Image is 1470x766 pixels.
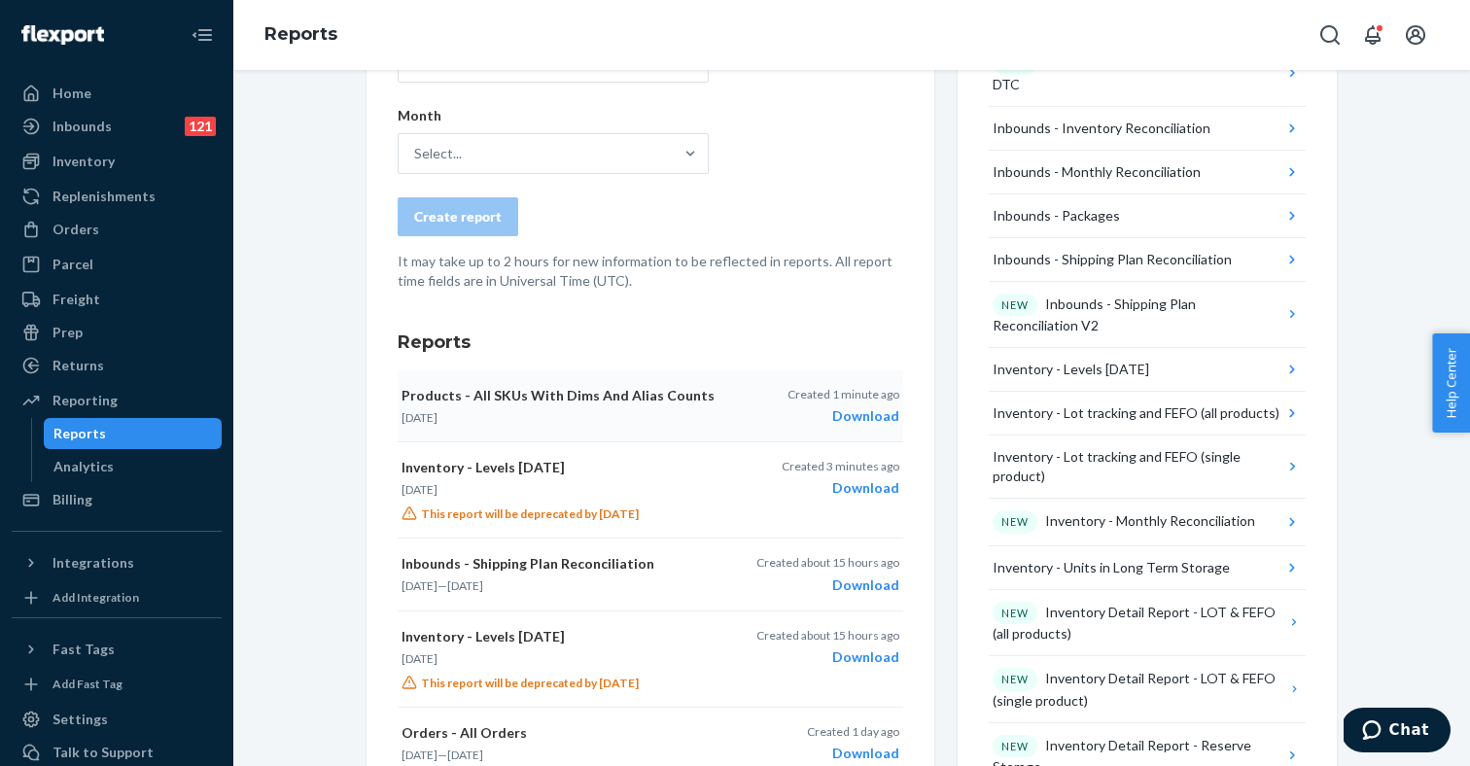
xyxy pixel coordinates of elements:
[989,40,1306,107] button: NEWHourly Inventory Levels Report - RS & DTC
[993,360,1149,379] div: Inventory - Levels [DATE]
[993,447,1282,486] div: Inventory - Lot tracking and FEFO (single product)
[989,348,1306,392] button: Inventory - Levels [DATE]
[52,391,118,410] div: Reporting
[989,151,1306,194] button: Inbounds - Monthly Reconciliation
[1001,297,1029,313] p: NEW
[993,250,1232,269] div: Inbounds - Shipping Plan Reconciliation
[402,458,730,477] p: Inventory - Levels [DATE]
[12,284,222,315] a: Freight
[756,627,899,644] p: Created about 15 hours ago
[447,748,483,762] time: [DATE]
[12,249,222,280] a: Parcel
[52,676,122,692] div: Add Fast Tag
[12,547,222,578] button: Integrations
[402,482,437,497] time: [DATE]
[52,589,139,606] div: Add Integration
[21,25,104,45] img: Flexport logo
[807,744,899,763] div: Download
[12,214,222,245] a: Orders
[402,627,730,646] p: Inventory - Levels [DATE]
[398,106,709,125] p: Month
[398,197,518,236] button: Create report
[12,385,222,416] a: Reporting
[1001,739,1029,754] p: NEW
[402,578,437,593] time: [DATE]
[782,458,899,474] p: Created 3 minutes ago
[12,634,222,665] button: Fast Tags
[989,392,1306,435] button: Inventory - Lot tracking and FEFO (all products)
[993,558,1230,577] div: Inventory - Units in Long Term Storage
[447,578,483,593] time: [DATE]
[414,207,502,226] div: Create report
[398,330,903,355] h3: Reports
[52,152,115,171] div: Inventory
[52,553,134,573] div: Integrations
[787,386,899,402] p: Created 1 minute ago
[756,647,899,667] div: Download
[993,602,1286,644] div: Inventory Detail Report - LOT & FEFO (all products)
[782,478,899,498] div: Download
[12,350,222,381] a: Returns
[402,723,730,743] p: Orders - All Orders
[52,255,93,274] div: Parcel
[398,539,903,610] button: Inbounds - Shipping Plan Reconciliation[DATE]—[DATE]Created about 15 hours agoDownload
[989,499,1306,546] button: NEWInventory - Monthly Reconciliation
[52,490,92,509] div: Billing
[52,640,115,659] div: Fast Tags
[12,146,222,177] a: Inventory
[249,7,353,63] ol: breadcrumbs
[989,107,1306,151] button: Inbounds - Inventory Reconciliation
[12,181,222,212] a: Replenishments
[402,747,730,763] p: —
[756,575,899,595] div: Download
[12,704,222,735] a: Settings
[402,386,730,405] p: Products - All SKUs With Dims And Alias Counts
[993,206,1120,226] div: Inbounds - Packages
[414,144,462,163] div: Select...
[12,586,222,609] a: Add Integration
[52,356,104,375] div: Returns
[52,117,112,136] div: Inbounds
[1001,606,1029,621] p: NEW
[185,117,216,136] div: 121
[183,16,222,54] button: Close Navigation
[44,451,223,482] a: Analytics
[402,675,730,691] p: This report will be deprecated by [DATE]
[52,187,156,206] div: Replenishments
[402,554,730,574] p: Inbounds - Shipping Plan Reconciliation
[12,673,222,696] a: Add Fast Tag
[993,403,1279,423] div: Inventory - Lot tracking and FEFO (all products)
[52,710,108,729] div: Settings
[1396,16,1435,54] button: Open account menu
[993,119,1210,138] div: Inbounds - Inventory Reconciliation
[52,743,154,762] div: Talk to Support
[993,52,1283,94] div: Hourly Inventory Levels Report - RS & DTC
[756,554,899,571] p: Created about 15 hours ago
[53,424,106,443] div: Reports
[989,656,1306,723] button: NEWInventory Detail Report - LOT & FEFO (single product)
[398,442,903,539] button: Inventory - Levels [DATE][DATE]This report will be deprecated by [DATE]Created 3 minutes agoDownload
[12,484,222,515] a: Billing
[1353,16,1392,54] button: Open notifications
[1001,672,1029,687] p: NEW
[52,290,100,309] div: Freight
[1432,333,1470,433] span: Help Center
[787,406,899,426] div: Download
[989,590,1306,657] button: NEWInventory Detail Report - LOT & FEFO (all products)
[12,317,222,348] a: Prep
[989,282,1306,349] button: NEWInbounds - Shipping Plan Reconciliation V2
[993,162,1201,182] div: Inbounds - Monthly Reconciliation
[398,252,903,291] p: It may take up to 2 hours for new information to be reflected in reports. All report time fields ...
[993,668,1286,711] div: Inventory Detail Report - LOT & FEFO (single product)
[12,111,222,142] a: Inbounds121
[807,723,899,740] p: Created 1 day ago
[989,546,1306,590] button: Inventory - Units in Long Term Storage
[52,323,83,342] div: Prep
[1311,16,1349,54] button: Open Search Box
[402,651,437,666] time: [DATE]
[398,370,903,442] button: Products - All SKUs With Dims And Alias Counts[DATE]Created 1 minute agoDownload
[398,611,903,708] button: Inventory - Levels [DATE][DATE]This report will be deprecated by [DATE]Created about 15 hours ago...
[52,84,91,103] div: Home
[12,78,222,109] a: Home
